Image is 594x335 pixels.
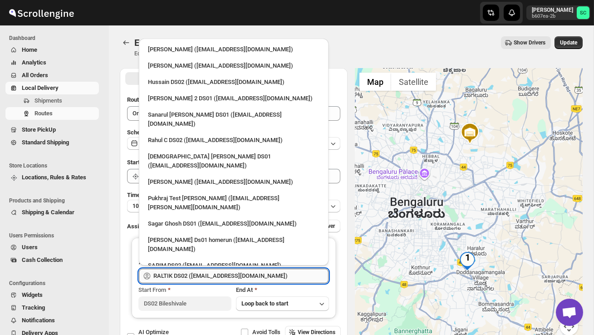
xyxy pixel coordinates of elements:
[5,206,99,219] button: Shipping & Calendar
[127,129,163,136] span: Scheduled for
[134,37,175,48] span: Edit Route
[153,269,329,283] input: Search assignee
[22,84,59,91] span: Local Delivery
[148,61,319,70] div: [PERSON_NAME] ([EMAIL_ADDRESS][DOMAIN_NAME])
[9,34,103,42] span: Dashboard
[139,57,329,73] li: Mujakkir Benguli (voweh79617@daypey.com)
[139,215,329,231] li: Sagar Ghosh DS01 (loneyoj483@downlor.com)
[5,44,99,56] button: Home
[148,261,319,270] div: SARIM DS02 ([EMAIL_ADDRESS][DOMAIN_NAME])
[134,50,208,57] p: Edit/update your created route
[148,136,319,145] div: Rahul C DS02 ([EMAIL_ADDRESS][DOMAIN_NAME])
[526,5,590,20] button: User menu
[5,254,99,266] button: Cash Collection
[501,36,551,49] button: Show Drivers
[148,194,319,212] div: Pukhraj Test [PERSON_NAME] ([EMAIL_ADDRESS][PERSON_NAME][DOMAIN_NAME])
[139,73,329,89] li: Hussain DS02 (jarav60351@abatido.com)
[9,232,103,239] span: Users Permissions
[22,174,86,181] span: Locations, Rules & Rates
[5,69,99,82] button: All Orders
[127,223,152,230] span: Assign to
[580,10,586,16] text: SC
[139,131,329,148] li: Rahul C DS02 (rahul.chopra@home-run.co)
[139,173,329,189] li: Vikas Rathod (lolegiy458@nalwan.com)
[5,301,99,314] button: Tracking
[120,36,133,49] button: Routes
[9,162,103,169] span: Store Locations
[125,72,233,85] button: All Route Options
[127,159,199,166] span: Start Location (Warehouse)
[148,177,319,187] div: [PERSON_NAME] ([EMAIL_ADDRESS][DOMAIN_NAME])
[555,36,583,49] button: Update
[148,110,319,128] div: Sanarul [PERSON_NAME] DS01 ([EMAIL_ADDRESS][DOMAIN_NAME])
[148,219,319,228] div: Sagar Ghosh DS01 ([EMAIL_ADDRESS][DOMAIN_NAME])
[148,45,319,54] div: [PERSON_NAME] ([EMAIL_ADDRESS][DOMAIN_NAME])
[148,94,319,103] div: [PERSON_NAME] 2 DS01 ([EMAIL_ADDRESS][DOMAIN_NAME])
[5,171,99,184] button: Locations, Rules & Rates
[127,192,164,198] span: Time Per Stop
[127,106,340,121] input: Eg: Bengaluru Route
[127,200,340,212] button: 10 minutes
[138,286,166,293] span: Start From
[34,97,62,104] span: Shipments
[22,256,63,263] span: Cash Collection
[560,39,577,46] span: Update
[22,291,43,298] span: Widgets
[5,56,99,69] button: Analytics
[22,317,55,324] span: Notifications
[5,289,99,301] button: Widgets
[22,126,56,133] span: Store PickUp
[391,73,436,91] button: Show satellite imagery
[9,197,103,204] span: Products and Shipping
[5,314,99,327] button: Notifications
[127,137,340,150] button: [DATE]|[DATE]
[139,189,329,215] li: Pukhraj Test Grewal (lesogip197@pariag.com)
[556,299,583,326] a: Open chat
[5,241,99,254] button: Users
[577,6,589,19] span: Sanjay chetri
[139,256,329,273] li: SARIM DS02 (xititor414@owlny.com)
[236,296,329,311] button: Loop back to start
[34,110,53,117] span: Routes
[22,46,37,53] span: Home
[458,252,476,270] div: 1
[532,6,573,14] p: [PERSON_NAME]
[514,39,545,46] span: Show Drivers
[5,107,99,120] button: Routes
[22,209,74,216] span: Shipping & Calendar
[139,89,329,106] li: Ali Husain 2 DS01 (petec71113@advitize.com)
[241,300,288,307] span: Loop back to start
[532,14,573,19] p: b607ea-2b
[139,42,329,57] li: Rahul Chopra (pukhraj@home-run.co)
[148,78,319,87] div: Hussain DS02 ([EMAIL_ADDRESS][DOMAIN_NAME])
[133,202,160,210] span: 10 minutes
[148,236,319,254] div: [PERSON_NAME] Ds01 homerun ([EMAIL_ADDRESS][DOMAIN_NAME])
[22,59,46,66] span: Analytics
[148,152,319,170] div: [DEMOGRAPHIC_DATA] [PERSON_NAME] DS01 ([EMAIL_ADDRESS][DOMAIN_NAME])
[359,73,391,91] button: Show street map
[5,94,99,107] button: Shipments
[9,280,103,287] span: Configurations
[139,106,329,131] li: Sanarul Haque DS01 (fefifag638@adosnan.com)
[7,1,75,24] img: ScrollEngine
[22,244,38,251] span: Users
[22,304,45,311] span: Tracking
[139,231,329,256] li: Sourav Ds01 homerun (bamij29633@eluxeer.com)
[127,96,159,103] span: Route Name
[236,286,329,295] div: End At
[22,72,48,79] span: All Orders
[22,139,69,146] span: Standard Shipping
[139,148,329,173] li: Islam Laskar DS01 (vixib74172@ikowat.com)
